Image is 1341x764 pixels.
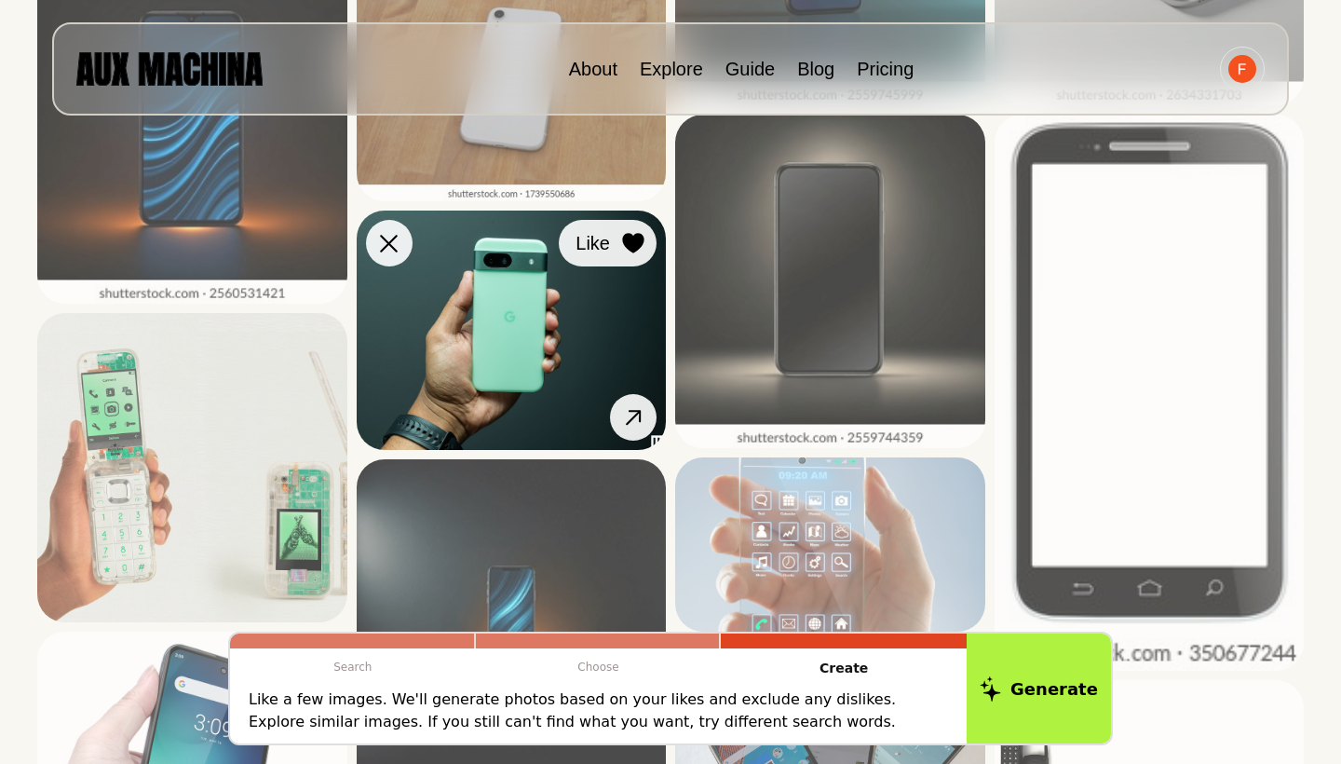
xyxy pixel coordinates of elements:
a: About [569,59,617,79]
a: Blog [797,59,834,79]
p: Search [230,648,476,686]
img: Search result [675,457,985,632]
img: Search result [995,115,1305,671]
p: Create [721,648,967,689]
img: AUX MACHINA [76,52,263,85]
p: Choose [476,648,722,686]
a: Explore [640,59,703,79]
img: Avatar [1228,55,1256,83]
a: Pricing [857,59,914,79]
img: Search result [675,115,985,448]
p: Like a few images. We'll generate photos based on your likes and exclude any dislikes. Explore si... [249,689,948,733]
button: Generate [967,634,1111,744]
img: Search result [37,313,347,623]
img: Search result [357,211,667,450]
span: Like [576,229,610,257]
a: Guide [725,59,775,79]
button: Like [559,220,657,266]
